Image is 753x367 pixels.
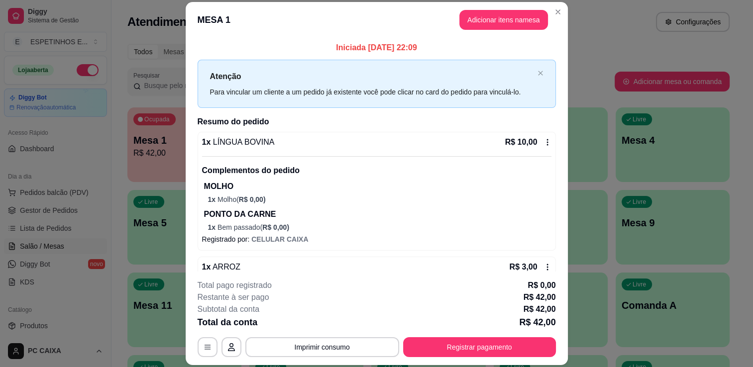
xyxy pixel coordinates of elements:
p: Restante à ser pago [198,291,269,303]
button: Imprimir consumo [245,337,399,357]
span: CELULAR CAIXA [251,235,308,243]
p: R$ 42,00 [524,303,556,315]
p: R$ 42,00 [519,315,555,329]
p: Complementos do pedido [202,165,551,177]
header: MESA 1 [186,2,568,38]
button: Close [550,4,566,20]
span: R$ 0,00 ) [239,195,266,203]
div: Para vincular um cliente a um pedido já existente você pode clicar no card do pedido para vinculá... [210,87,534,97]
span: close [538,70,543,76]
span: 1 x [208,223,217,231]
p: Bem passado ( [208,222,551,232]
button: Registrar pagamento [403,337,556,357]
button: Adicionar itens namesa [459,10,548,30]
p: Total pago registrado [198,279,272,291]
span: R$ 0,00 ) [262,223,289,231]
p: R$ 3,00 [509,261,537,273]
p: R$ 10,00 [505,136,538,148]
p: Atenção [210,70,534,83]
p: 1 x [202,261,240,273]
p: PONTO DA CARNE [204,208,551,220]
p: Total da conta [198,315,258,329]
p: Registrado por: [202,234,551,244]
p: R$ 42,00 [524,291,556,303]
p: MOLHO [204,181,551,192]
p: R$ 0,00 [528,279,555,291]
h2: Resumo do pedido [198,116,556,128]
span: 1 x [208,195,217,203]
span: LÍNGUA BOVINA [211,138,274,146]
p: Subtotal da conta [198,303,260,315]
p: Molho ( [208,194,551,204]
span: ARROZ [211,263,240,271]
button: close [538,70,543,77]
p: Iniciada [DATE] 22:09 [198,42,556,54]
p: 1 x [202,136,275,148]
